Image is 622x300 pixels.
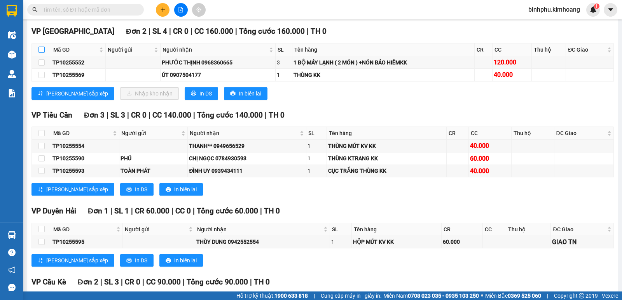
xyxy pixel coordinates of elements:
[447,127,469,140] th: CR
[308,166,325,175] div: 1
[78,277,98,286] span: Đơn 2
[120,183,154,196] button: printerIn DS
[142,277,144,286] span: |
[183,277,185,286] span: |
[330,223,352,236] th: SL
[552,237,612,247] div: GIAO TN
[52,238,121,246] div: TP10255595
[607,6,614,13] span: caret-down
[121,154,187,163] div: PHÚ
[196,7,201,12] span: aim
[230,90,236,97] span: printer
[84,111,105,120] span: Đơn 3
[126,187,132,193] span: printer
[481,294,483,297] span: ⚪️
[470,141,510,151] div: 40.000
[485,291,541,300] span: Miền Bắc
[32,7,38,12] span: search
[187,277,248,286] span: Tổng cước 90.000
[532,43,566,56] th: Thu hộ
[178,7,183,12] span: file-add
[328,142,445,150] div: THÙNG MÚT KV KK
[100,277,102,286] span: |
[159,254,203,267] button: printerIn biên lai
[306,127,327,140] th: SL
[169,27,171,36] span: |
[199,89,212,98] span: In DS
[579,293,584,298] span: copyright
[127,111,129,120] span: |
[31,254,114,267] button: sort-ascending[PERSON_NAME] sắp xếp
[51,236,123,248] td: TP10255595
[190,27,192,36] span: |
[135,256,147,265] span: In DS
[547,291,548,300] span: |
[175,206,191,215] span: CC 0
[110,206,112,215] span: |
[194,27,233,36] span: CC 160.000
[239,89,261,98] span: In biên lai
[483,223,506,236] th: CC
[52,71,104,79] div: TP10255569
[594,3,599,9] sup: 1
[383,291,479,300] span: Miền Nam
[174,256,197,265] span: In biên lai
[327,127,447,140] th: Tên hàng
[8,50,16,59] img: warehouse-icon
[104,277,119,286] span: SL 3
[294,71,473,79] div: THÙNG KK
[162,71,274,79] div: ÚT 0907504177
[52,154,118,163] div: TP10255590
[469,127,512,140] th: CC
[131,206,133,215] span: |
[51,153,119,165] td: TP10255590
[494,70,531,80] div: 40.000
[442,223,482,236] th: CR
[8,249,16,256] span: question-circle
[126,258,132,264] span: printer
[189,142,304,150] div: THANH** 0949656529
[276,43,292,56] th: SL
[51,140,119,152] td: TP10255554
[307,27,309,36] span: |
[46,256,108,265] span: [PERSON_NAME] sắp xếp
[250,277,252,286] span: |
[166,187,171,193] span: printer
[321,291,381,300] span: Cung cấp máy in - giấy in:
[235,27,237,36] span: |
[52,166,118,175] div: TP10255593
[171,206,173,215] span: |
[120,254,154,267] button: printerIn DS
[189,166,304,175] div: ĐÌNH UY 0939434111
[120,87,179,100] button: downloadNhập kho nhận
[43,5,135,14] input: Tìm tên, số ĐT hoặc mã đơn
[274,293,308,299] strong: 1900 633 818
[475,43,493,56] th: CR
[51,56,106,69] td: TP10255552
[52,142,118,150] div: TP10255554
[46,89,108,98] span: [PERSON_NAME] sắp xếp
[51,69,106,81] td: TP10255569
[8,231,16,239] img: warehouse-icon
[8,70,16,78] img: warehouse-icon
[125,225,187,234] span: Người gửi
[185,87,218,100] button: printerIn DS
[125,277,140,286] span: CR 0
[314,291,315,300] span: |
[193,111,195,120] span: |
[31,111,72,120] span: VP Tiểu Cần
[197,111,263,120] span: Tổng cước 140.000
[311,27,327,36] span: TH 0
[254,277,270,286] span: TH 0
[189,154,304,163] div: CHỊ NGỌC 0784930593
[522,5,586,14] span: binhphu.kimhoang
[408,293,479,299] strong: 0708 023 035 - 0935 103 250
[149,111,150,120] span: |
[162,45,268,54] span: Người nhận
[149,27,150,36] span: |
[53,225,115,234] span: Mã GD
[121,129,180,137] span: Người gửi
[595,3,598,9] span: 1
[162,58,274,67] div: PHƯỚC THỊNH 0968360665
[108,45,152,54] span: Người gửi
